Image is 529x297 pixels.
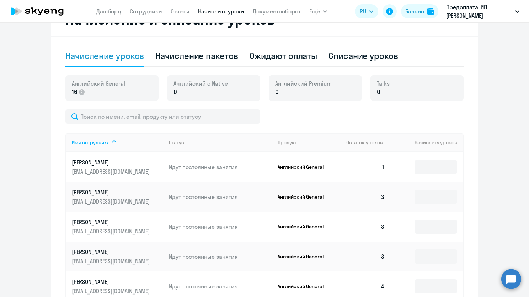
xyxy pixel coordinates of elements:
a: Начислить уроки [198,8,244,15]
p: Идут постоянные занятия [169,163,272,171]
a: [PERSON_NAME][EMAIL_ADDRESS][DOMAIN_NAME] [72,218,163,235]
button: Предоплата, ИП [PERSON_NAME] [443,3,523,20]
a: Дашборд [96,8,121,15]
div: Начисление уроков [65,50,144,61]
div: Списание уроков [328,50,398,61]
p: Идут постоянные занятия [169,193,272,201]
span: Talks [377,80,390,87]
span: Английский с Native [173,80,228,87]
p: [PERSON_NAME] [72,158,151,166]
a: Сотрудники [130,8,162,15]
a: [PERSON_NAME][EMAIL_ADDRESS][DOMAIN_NAME] [72,278,163,295]
span: 0 [377,87,380,97]
div: Статус [169,139,272,146]
p: Английский General [278,253,331,260]
span: 0 [173,87,177,97]
p: [PERSON_NAME] [72,278,151,286]
button: Балансbalance [401,4,438,18]
a: [PERSON_NAME][EMAIL_ADDRESS][DOMAIN_NAME] [72,158,163,175]
td: 3 [341,242,390,271]
div: Начисление пакетов [155,50,238,61]
div: Имя сотрудника [72,139,110,146]
p: [EMAIL_ADDRESS][DOMAIN_NAME] [72,168,151,175]
p: [PERSON_NAME] [72,218,151,226]
span: Остаток уроков [346,139,383,146]
div: Продукт [278,139,341,146]
div: Имя сотрудника [72,139,163,146]
p: Английский General [278,283,331,290]
a: Документооборот [253,8,301,15]
div: Статус [169,139,184,146]
span: 0 [275,87,279,97]
span: RU [360,7,366,16]
div: Ожидают оплаты [250,50,317,61]
p: [EMAIL_ADDRESS][DOMAIN_NAME] [72,257,151,265]
p: [PERSON_NAME] [72,248,151,256]
div: Остаток уроков [346,139,390,146]
a: [PERSON_NAME][EMAIL_ADDRESS][DOMAIN_NAME] [72,188,163,205]
p: Английский General [278,223,331,230]
p: Идут постоянные занятия [169,223,272,231]
p: Идут постоянные занятия [169,282,272,290]
p: Английский General [278,164,331,170]
p: Английский General [278,194,331,200]
button: RU [355,4,378,18]
span: 16 [72,87,78,97]
img: balance [427,8,434,15]
p: [EMAIL_ADDRESS][DOMAIN_NAME] [72,287,151,295]
h2: Начисление и списание уроков [65,11,464,28]
span: Английский Premium [275,80,332,87]
th: Начислить уроков [390,133,463,152]
input: Поиск по имени, email, продукту или статусу [65,109,260,124]
td: 1 [341,152,390,182]
p: [EMAIL_ADDRESS][DOMAIN_NAME] [72,198,151,205]
td: 3 [341,212,390,242]
p: Идут постоянные занятия [169,253,272,260]
span: Английский General [72,80,125,87]
span: Ещё [309,7,320,16]
p: [EMAIL_ADDRESS][DOMAIN_NAME] [72,227,151,235]
div: Баланс [405,7,424,16]
td: 3 [341,182,390,212]
p: [PERSON_NAME] [72,188,151,196]
a: [PERSON_NAME][EMAIL_ADDRESS][DOMAIN_NAME] [72,248,163,265]
div: Продукт [278,139,297,146]
button: Ещё [309,4,327,18]
a: Отчеты [171,8,189,15]
p: Предоплата, ИП [PERSON_NAME] [446,3,512,20]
